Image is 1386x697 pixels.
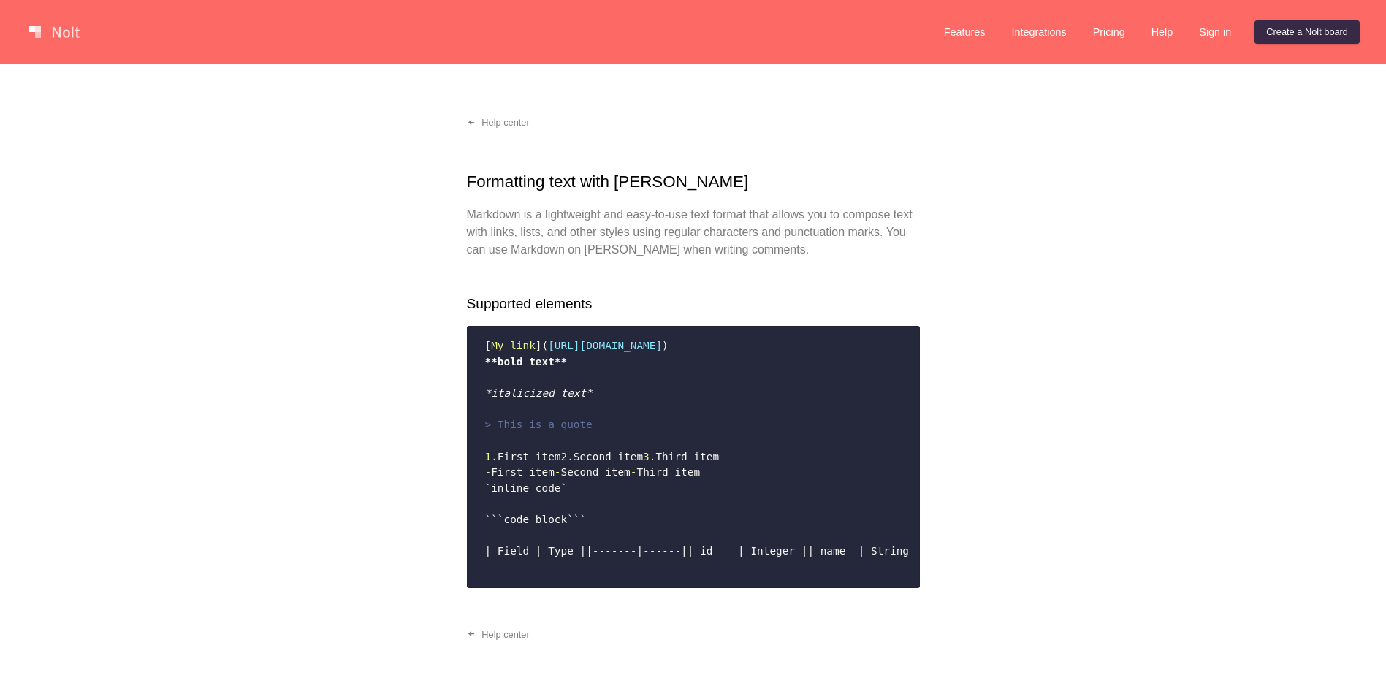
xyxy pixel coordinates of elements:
span: Second item [574,451,643,462]
span: Second item [560,466,630,478]
a: Integrations [999,20,1078,44]
a: Help center [455,623,541,647]
span: `inline code` [485,482,568,494]
span: ]( [536,340,548,351]
span: Third item [636,466,700,478]
a: Features [932,20,997,44]
span: > This is a quote [485,419,593,430]
span: - [631,466,637,478]
span: - [485,466,492,478]
span: *italicized text* [485,387,593,399]
span: First item [491,466,555,478]
a: Help center [455,111,541,134]
span: ) [662,340,669,351]
h2: Supported elements [467,294,920,315]
span: [URL][DOMAIN_NAME] [548,340,662,351]
span: - [555,466,561,478]
a: Sign in [1187,20,1243,44]
span: 2. [560,451,573,462]
span: First item [498,451,561,462]
span: Third item [655,451,719,462]
span: ``` [567,514,586,525]
h1: Formatting text with [PERSON_NAME] [467,170,920,194]
a: Help [1140,20,1185,44]
a: Create a Nolt board [1254,20,1360,44]
span: ``` [485,514,504,525]
span: [ [485,340,492,351]
span: 3. [643,451,655,462]
a: Pricing [1081,20,1137,44]
p: Markdown is a lightweight and easy-to-use text format that allows you to compose text with links,... [467,206,920,259]
span: 1. [485,451,498,462]
span: My link [491,340,536,351]
span: code block [504,514,568,525]
code: | Field | Type | |-------|------| | id | Integer | | name | String | | active | Boolean | [476,332,910,581]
